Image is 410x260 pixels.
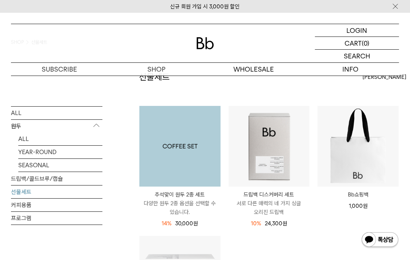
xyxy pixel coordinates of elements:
div: 10% [251,219,261,228]
p: SEARCH [344,50,370,62]
img: 카카오톡 채널 1:1 채팅 버튼 [361,232,399,249]
span: 1,000 [349,203,368,209]
a: CART (0) [315,37,399,50]
span: 원 [282,220,287,227]
p: INFO [302,63,399,76]
h2: 선물세트 [139,71,170,83]
a: SEASONAL [18,158,102,171]
a: SUBSCRIBE [11,63,108,76]
a: 추석맞이 원두 2종 세트 다양한 원두 2종 옵션을 선택할 수 있습니다. [139,190,221,217]
img: Bb쇼핑백 [317,106,399,187]
a: SHOP [108,63,205,76]
a: LOGIN [315,24,399,37]
a: 프로그램 [11,211,102,224]
p: 서로 다른 매력의 네 가지 싱글 오리진 드립백 [229,199,310,217]
a: YEAR-ROUND [18,145,102,158]
p: 다양한 원두 2종 옵션을 선택할 수 있습니다. [139,199,221,217]
p: (0) [362,37,369,49]
span: 원 [363,203,368,209]
a: 커피용품 [11,198,102,211]
img: 로고 [196,37,214,49]
a: 드립백/콜드브루/캡슐 [11,172,102,185]
span: [PERSON_NAME] [362,73,406,81]
a: 신규 회원 가입 시 3,000원 할인 [170,3,240,10]
a: Bb쇼핑백 [317,190,399,199]
p: 추석맞이 원두 2종 세트 [139,190,221,199]
div: 14% [162,219,172,228]
a: 선물세트 [11,185,102,198]
a: 추석맞이 원두 2종 세트 [139,106,221,187]
p: 드립백 디스커버리 세트 [229,190,310,199]
p: 원두 [11,119,102,133]
a: 드립백 디스커버리 세트 서로 다른 매력의 네 가지 싱글 오리진 드립백 [229,190,310,217]
img: 드립백 디스커버리 세트 [229,106,310,187]
a: ALL [18,132,102,145]
p: CART [345,37,362,49]
p: WHOLESALE [205,63,302,76]
span: 30,000 [175,220,198,227]
span: 24,300 [265,220,287,227]
img: 1000001199_add2_013.jpg [139,106,221,187]
p: LOGIN [347,24,368,37]
a: ALL [11,106,102,119]
span: 원 [193,220,198,227]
